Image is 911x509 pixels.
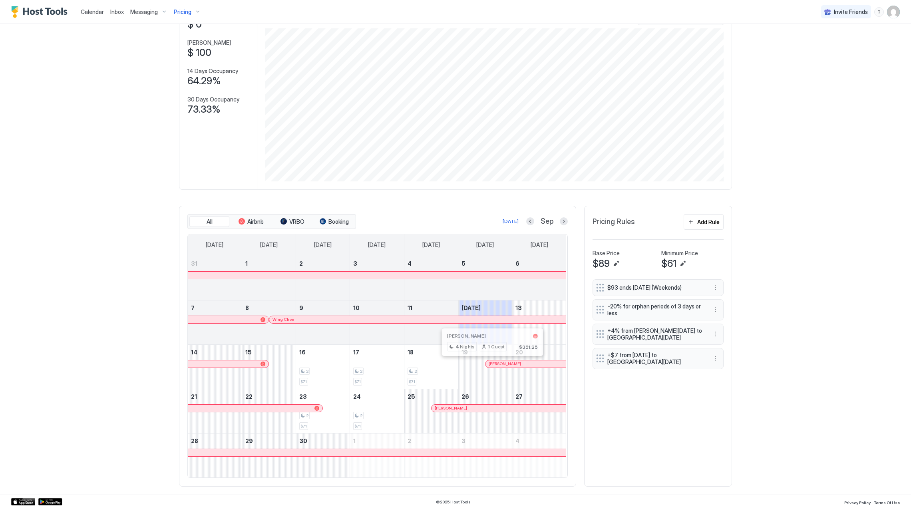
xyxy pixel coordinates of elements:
[188,256,242,271] a: August 31, 2025
[188,344,242,389] td: September 14, 2025
[710,329,720,339] button: More options
[187,68,238,75] span: 14 Days Occupancy
[404,344,458,389] td: September 18, 2025
[273,317,294,322] span: Wing Chee
[350,389,404,433] td: September 24, 2025
[252,234,286,256] a: Monday
[296,433,350,477] td: September 30, 2025
[512,345,566,360] a: September 20, 2025
[874,7,884,17] div: menu
[458,433,512,477] td: October 3, 2025
[299,304,303,311] span: 9
[512,300,566,315] a: September 13, 2025
[296,344,350,389] td: September 16, 2025
[188,256,242,300] td: August 31, 2025
[404,345,458,360] a: September 18, 2025
[661,250,698,257] span: Minimum Price
[350,433,404,448] a: October 1, 2025
[299,260,303,267] span: 2
[206,241,223,249] span: [DATE]
[350,256,404,271] a: September 3, 2025
[188,433,242,477] td: September 28, 2025
[458,389,512,433] td: September 26, 2025
[188,389,242,404] a: September 21, 2025
[844,500,871,505] span: Privacy Policy
[242,344,296,389] td: September 15, 2025
[296,433,350,448] a: September 30, 2025
[188,300,242,315] a: September 7, 2025
[11,498,35,505] a: App Store
[455,343,475,350] span: 4 Nights
[273,216,312,227] button: VRBO
[458,256,512,300] td: September 5, 2025
[512,433,566,448] a: October 4, 2025
[187,103,221,115] span: 73.33%
[458,345,512,360] a: September 19, 2025
[661,258,676,270] span: $61
[110,8,124,16] a: Inbox
[461,304,481,311] span: [DATE]
[245,304,249,311] span: 8
[242,256,296,300] td: September 1, 2025
[512,256,566,300] td: September 6, 2025
[245,349,252,356] span: 15
[503,218,519,225] div: [DATE]
[408,393,415,400] span: 25
[408,349,414,356] span: 18
[289,218,304,225] span: VRBO
[353,260,357,267] span: 3
[299,349,306,356] span: 16
[408,304,412,311] span: 11
[593,217,635,227] span: Pricing Rules
[207,218,213,225] span: All
[245,260,248,267] span: 1
[38,498,62,505] a: Google Play Store
[300,379,307,384] span: $71
[353,393,361,400] span: 24
[110,8,124,15] span: Inbox
[607,352,702,366] span: +$7 from [DATE] to [GEOGRAPHIC_DATA][DATE]
[710,354,720,363] div: menu
[834,8,868,16] span: Invite Friends
[512,300,566,344] td: September 13, 2025
[515,304,522,311] span: 13
[404,389,458,404] a: September 25, 2025
[187,96,239,103] span: 30 Days Occupancy
[611,259,621,268] button: Edit
[512,256,566,271] a: September 6, 2025
[187,47,211,59] span: $ 100
[81,8,104,16] a: Calendar
[242,300,296,315] a: September 8, 2025
[314,216,354,227] button: Booking
[488,343,505,350] span: 1 Guest
[350,344,404,389] td: September 17, 2025
[408,437,411,444] span: 2
[874,500,900,505] span: Terms Of Use
[299,437,307,444] span: 30
[409,379,415,384] span: $71
[461,393,469,400] span: 26
[710,354,720,363] button: More options
[350,433,404,477] td: October 1, 2025
[607,303,702,317] span: -20% for orphan periods of 3 days or less
[458,433,512,448] a: October 3, 2025
[350,345,404,360] a: September 17, 2025
[447,333,485,339] span: [PERSON_NAME]
[607,327,702,341] span: +4% from [PERSON_NAME][DATE] to [GEOGRAPHIC_DATA][DATE]
[296,389,350,433] td: September 23, 2025
[461,260,465,267] span: 5
[198,234,231,256] a: Sunday
[242,389,296,433] td: September 22, 2025
[296,389,350,404] a: September 23, 2025
[300,424,307,429] span: $71
[328,218,349,225] span: Booking
[273,317,563,322] div: Wing Chee
[710,283,720,292] div: menu
[512,433,566,477] td: October 4, 2025
[461,437,465,444] span: 3
[354,424,361,429] span: $71
[242,345,296,360] a: September 15, 2025
[130,8,158,16] span: Messaging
